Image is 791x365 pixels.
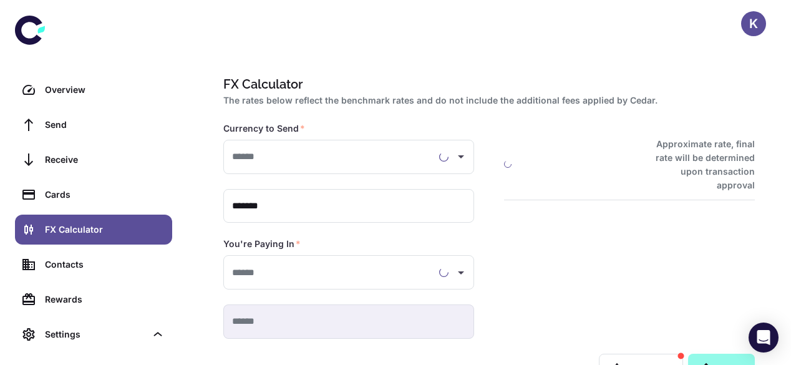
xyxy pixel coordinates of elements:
[45,293,165,306] div: Rewards
[15,285,172,314] a: Rewards
[223,122,305,135] label: Currency to Send
[15,75,172,105] a: Overview
[452,264,470,281] button: Open
[642,137,755,192] h6: Approximate rate, final rate will be determined upon transaction approval
[45,223,165,236] div: FX Calculator
[45,258,165,271] div: Contacts
[749,323,779,353] div: Open Intercom Messenger
[452,148,470,165] button: Open
[741,11,766,36] button: K
[45,188,165,202] div: Cards
[15,215,172,245] a: FX Calculator
[223,238,301,250] label: You're Paying In
[15,145,172,175] a: Receive
[15,110,172,140] a: Send
[223,75,750,94] h1: FX Calculator
[45,83,165,97] div: Overview
[15,319,172,349] div: Settings
[15,180,172,210] a: Cards
[15,250,172,280] a: Contacts
[45,118,165,132] div: Send
[45,153,165,167] div: Receive
[45,328,146,341] div: Settings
